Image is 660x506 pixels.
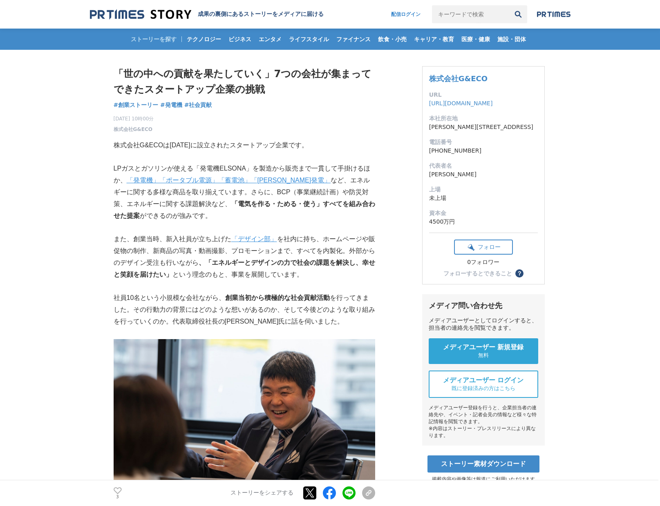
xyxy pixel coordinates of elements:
dd: 4500万円 [429,217,538,226]
dt: 資本金 [429,209,538,217]
a: ビジネス [225,29,255,50]
span: 飲食・小売 [375,36,410,43]
a: メディアユーザー 新規登録 無料 [429,338,538,364]
a: 成果の裏側にあるストーリーをメディアに届ける 成果の裏側にあるストーリーをメディアに届ける [90,9,324,20]
p: ストーリーをシェアする [230,490,293,497]
div: 0フォロワー [454,259,513,266]
p: また、創業当時、新入社員が立ち上げた を社内に持ち、ホームページや販促物の制作、新商品の写真・動画撮影、プロモーションまで、すべてを内製化。外部からのデザイン受注も行いながら という理念のもと、... [114,233,375,280]
a: ストーリー素材ダウンロード [427,455,539,473]
button: 検索 [509,5,527,23]
img: prtimes [537,11,571,18]
dd: [PERSON_NAME] [429,170,538,179]
span: ？ [517,271,522,276]
a: 施設・団体 [494,29,529,50]
span: メディアユーザー ログイン [443,376,524,385]
a: ライフスタイル [286,29,332,50]
dt: 代表者名 [429,162,538,170]
a: キャリア・教育 [411,29,457,50]
h2: 成果の裏側にあるストーリーをメディアに届ける [198,11,324,18]
a: 株式会社G&ECO [114,126,153,133]
a: #創業ストーリー [114,101,159,109]
p: 3 [114,495,122,499]
input: キーワードで検索 [432,5,509,23]
dd: [PERSON_NAME][STREET_ADDRESS] [429,123,538,131]
a: 飲食・小売 [375,29,410,50]
span: メディアユーザー 新規登録 [443,343,524,352]
div: メディア問い合わせ先 [429,301,538,311]
dt: 上場 [429,185,538,194]
dd: 未上場 [429,194,538,202]
strong: 、「エネルギーとデザインの力で社会の課題を解決し、幸せと笑顔を届けたい」 [114,259,375,278]
dd: [PHONE_NUMBER] [429,146,538,155]
span: [DATE] 10時00分 [114,115,154,122]
p: LPガスとガソリンが使える「発電機ELSONA」を製造から販売まで一貫して手掛けるほか、 など、エネルギーに関する多様な商品を取り揃えています。さらに、BCP（事業継続計画）や防災対策、エネルギ... [114,163,375,222]
span: ライフスタイル [286,36,332,43]
img: 成果の裏側にあるストーリーをメディアに届ける [90,9,191,20]
p: 掲載内容や画像等は報道にご利用いただけます [422,476,545,483]
dt: 電話番号 [429,138,538,146]
button: フォロー [454,240,513,255]
span: 医療・健康 [458,36,493,43]
a: 「発電機」「ポータブル電源」「蓄電池」「[PERSON_NAME]発電」 [127,177,331,184]
span: 施設・団体 [494,36,529,43]
button: ？ [515,269,524,277]
dt: URL [429,91,538,99]
span: キャリア・教育 [411,36,457,43]
p: 社員10名という小規模な会社ながら、 を行ってきました。その行動力の背景にはどのような想いがあるのか、そして今後どのような取り組みを行っていくのか。代表取締役社長の[PERSON_NAME]氏に... [114,292,375,327]
div: メディアユーザーとしてログインすると、担当者の連絡先を閲覧できます。 [429,317,538,332]
a: 株式会社G&ECO [429,74,488,83]
a: #社会貢献 [184,101,212,109]
strong: 創業当初から積極的な社会貢献活動 [225,294,330,301]
a: [URL][DOMAIN_NAME] [429,100,493,107]
dt: 本社所在地 [429,114,538,123]
span: 既に登録済みの方はこちら [452,385,515,392]
span: ファイナンス [333,36,374,43]
a: 配信ログイン [383,5,429,23]
a: ファイナンス [333,29,374,50]
div: フォローするとできること [443,271,512,276]
a: #発電機 [160,101,182,109]
span: テクノロジー [183,36,224,43]
h1: 「世の中への貢献を果たしていく」7つの会社が集まってできたスタートアップ企業の挑戦 [114,66,375,98]
span: エンタメ [255,36,285,43]
strong: 「電気を作る・ためる・使う」すべてを組み合わせた提案 [114,200,375,219]
a: テクノロジー [183,29,224,50]
div: メディアユーザー登録を行うと、企業担当者の連絡先や、イベント・記者会見の情報など様々な特記情報を閲覧できます。 ※内容はストーリー・プレスリリースにより異なります。 [429,404,538,439]
span: ビジネス [225,36,255,43]
a: メディアユーザー ログイン 既に登録済みの方はこちら [429,371,538,398]
p: 株式会社G&ECOは[DATE]に設立されたスタートアップ企業です。 [114,140,375,151]
a: 「デザイン部」 [231,235,277,242]
span: 無料 [478,352,489,359]
a: 医療・健康 [458,29,493,50]
a: エンタメ [255,29,285,50]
